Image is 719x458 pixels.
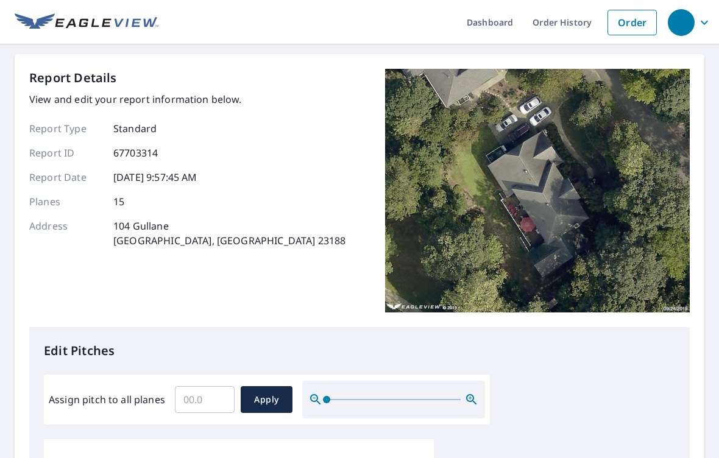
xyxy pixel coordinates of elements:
img: EV Logo [15,13,158,32]
p: [DATE] 9:57:45 AM [113,170,197,185]
p: 104 Gullane [GEOGRAPHIC_DATA], [GEOGRAPHIC_DATA] 23188 [113,219,345,248]
p: 67703314 [113,146,158,160]
p: 15 [113,194,124,209]
p: Report ID [29,146,102,160]
button: Apply [241,386,292,413]
p: Report Type [29,121,102,136]
img: Top image [385,69,690,312]
a: Order [607,10,657,35]
p: Address [29,219,102,248]
p: Report Date [29,170,102,185]
label: Assign pitch to all planes [49,392,165,407]
p: Planes [29,194,102,209]
p: View and edit your report information below. [29,92,345,107]
span: Apply [250,392,283,407]
p: Report Details [29,69,117,87]
input: 00.0 [175,382,235,417]
p: Edit Pitches [44,342,675,360]
p: Standard [113,121,157,136]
